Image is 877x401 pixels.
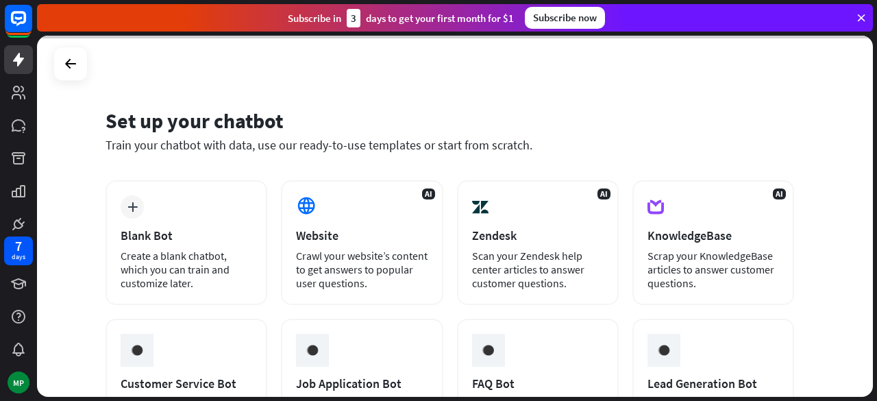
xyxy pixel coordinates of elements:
div: MP [8,372,29,393]
div: 7 [15,240,22,252]
div: days [12,252,25,262]
div: Subscribe in days to get your first month for $1 [288,9,514,27]
div: 3 [347,9,360,27]
a: 7 days [4,236,33,265]
div: Subscribe now [525,7,605,29]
